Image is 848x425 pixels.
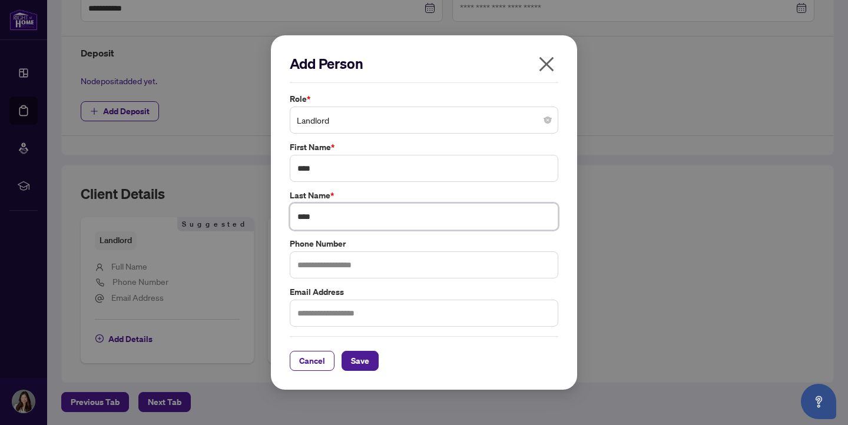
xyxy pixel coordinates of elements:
label: First Name [290,141,558,154]
button: Save [342,351,379,371]
span: close-circle [544,117,551,124]
label: Last Name [290,189,558,202]
label: Role [290,92,558,105]
button: Cancel [290,351,334,371]
label: Phone Number [290,237,558,250]
button: Open asap [801,384,836,419]
h2: Add Person [290,54,558,73]
span: close [537,55,556,74]
label: Email Address [290,285,558,298]
span: Cancel [299,351,325,370]
span: Landlord [297,109,551,131]
span: Save [351,351,369,370]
